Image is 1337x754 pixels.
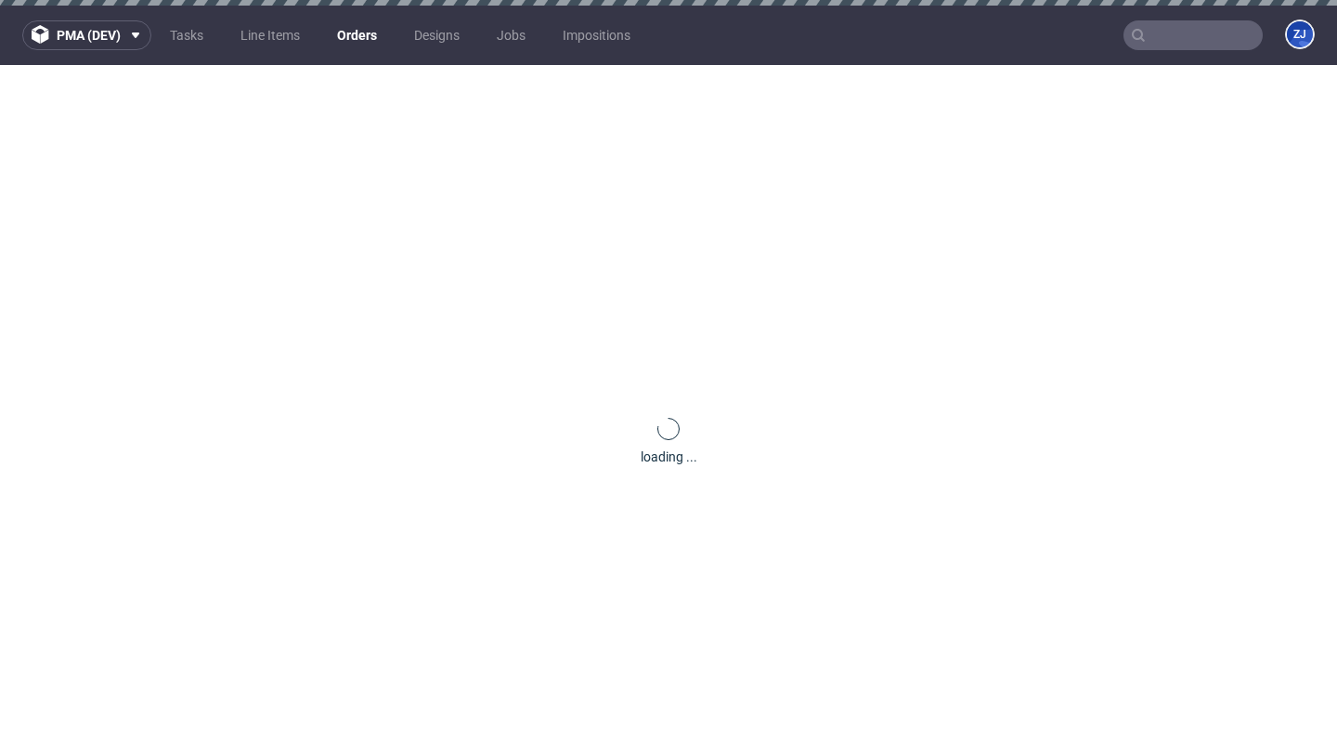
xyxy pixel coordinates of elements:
a: Designs [403,20,471,50]
a: Tasks [159,20,214,50]
div: loading ... [641,448,697,466]
a: Jobs [486,20,537,50]
a: Orders [326,20,388,50]
span: pma (dev) [57,29,121,42]
a: Line Items [229,20,311,50]
figcaption: ZJ [1287,21,1313,47]
button: pma (dev) [22,20,151,50]
a: Impositions [552,20,642,50]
